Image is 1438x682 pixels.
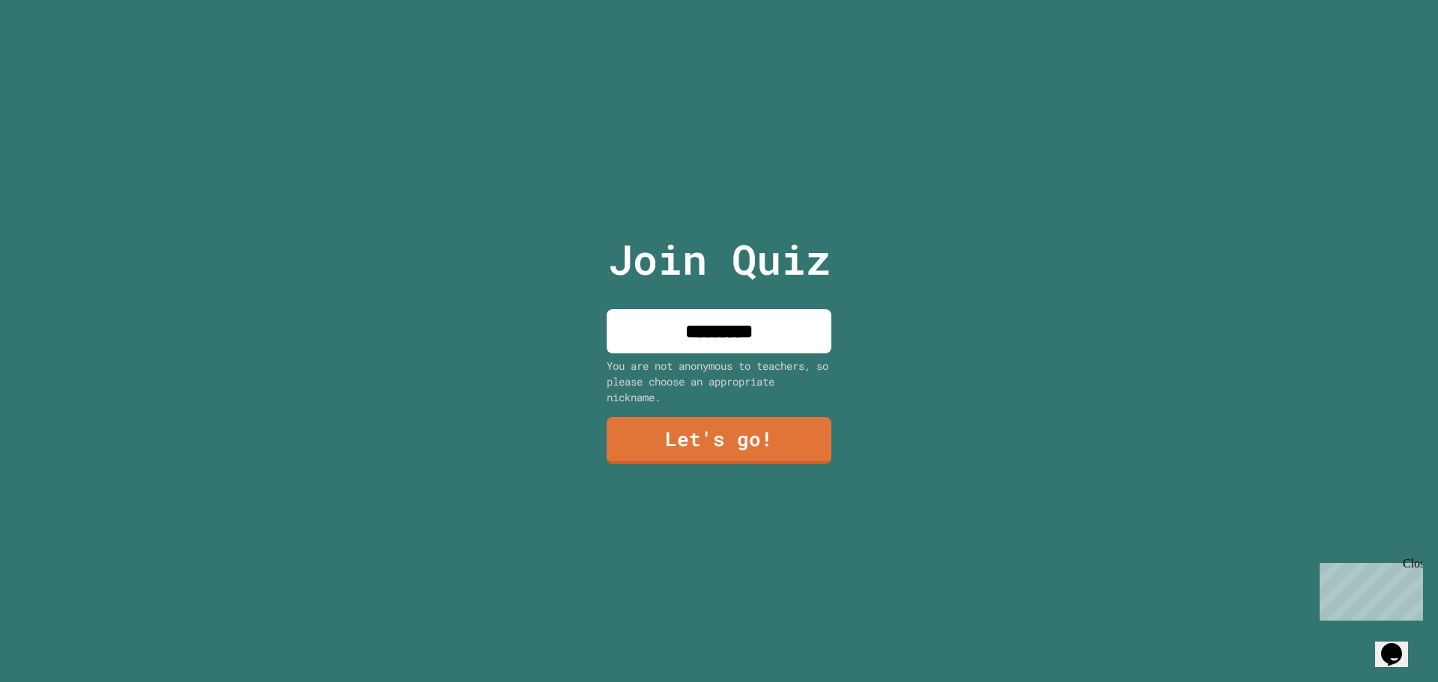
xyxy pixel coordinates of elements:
a: Let's go! [607,417,831,464]
div: Chat with us now!Close [6,6,103,95]
div: You are not anonymous to teachers, so please choose an appropriate nickname. [607,358,831,405]
iframe: chat widget [1375,622,1423,667]
p: Join Quiz [608,228,831,290]
iframe: chat widget [1314,557,1423,621]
